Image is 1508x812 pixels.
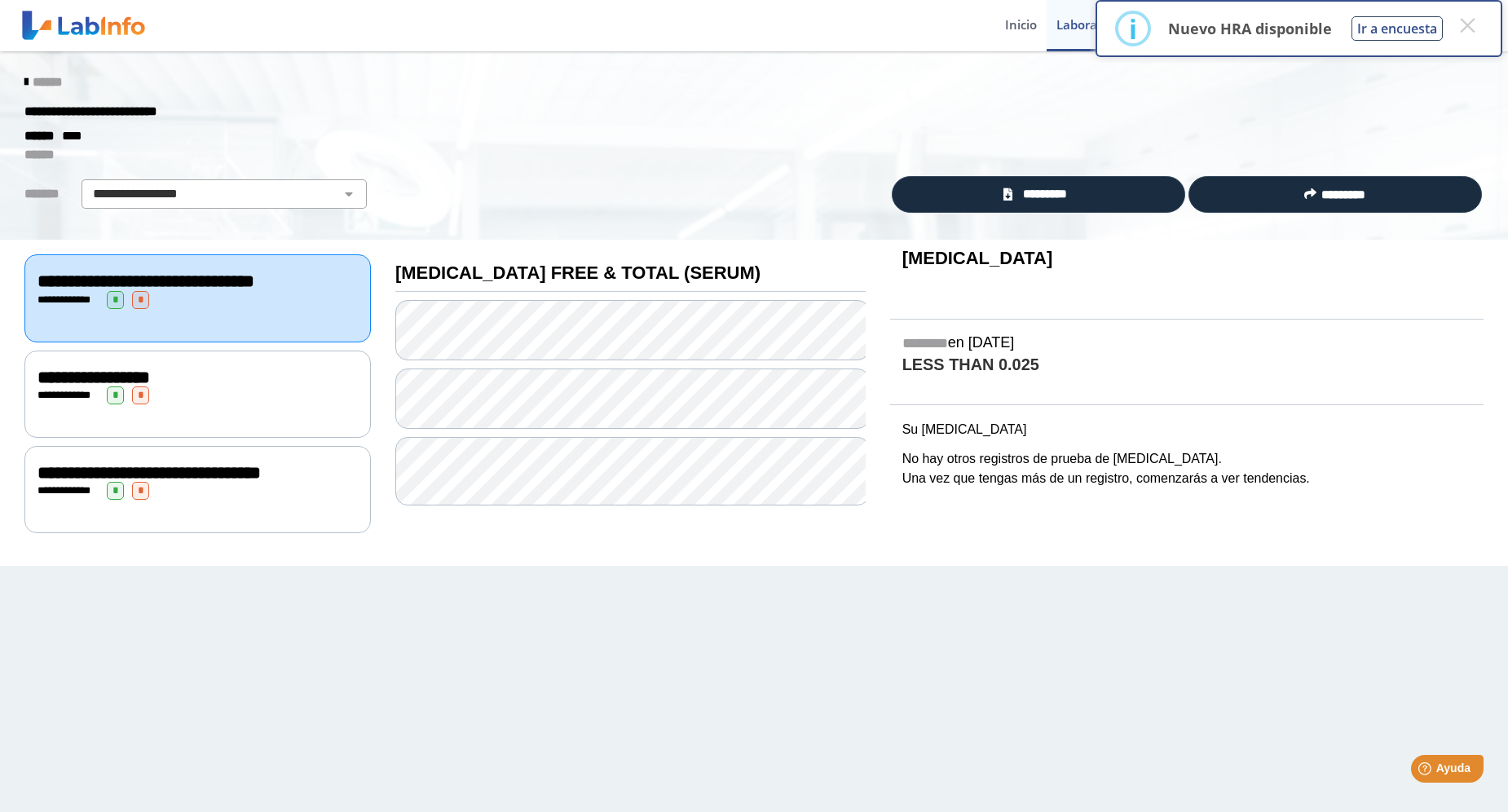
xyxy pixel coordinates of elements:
[902,248,1053,268] b: [MEDICAL_DATA]
[1129,14,1137,43] div: i
[902,449,1471,488] p: No hay otros registros de prueba de [MEDICAL_DATA]. Una vez que tengas más de un registro, comenz...
[902,334,1471,353] h5: en [DATE]
[1351,16,1443,41] button: Ir a encuesta
[1363,748,1490,794] iframe: Help widget launcher
[395,263,761,283] b: [MEDICAL_DATA] FREE & TOTAL (SERUM)
[902,355,1471,376] h4: LESS THAN 0.025
[902,420,1471,439] p: Su [MEDICAL_DATA]
[1168,19,1332,38] p: Nuevo HRA disponible
[1453,11,1482,40] button: Close this dialog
